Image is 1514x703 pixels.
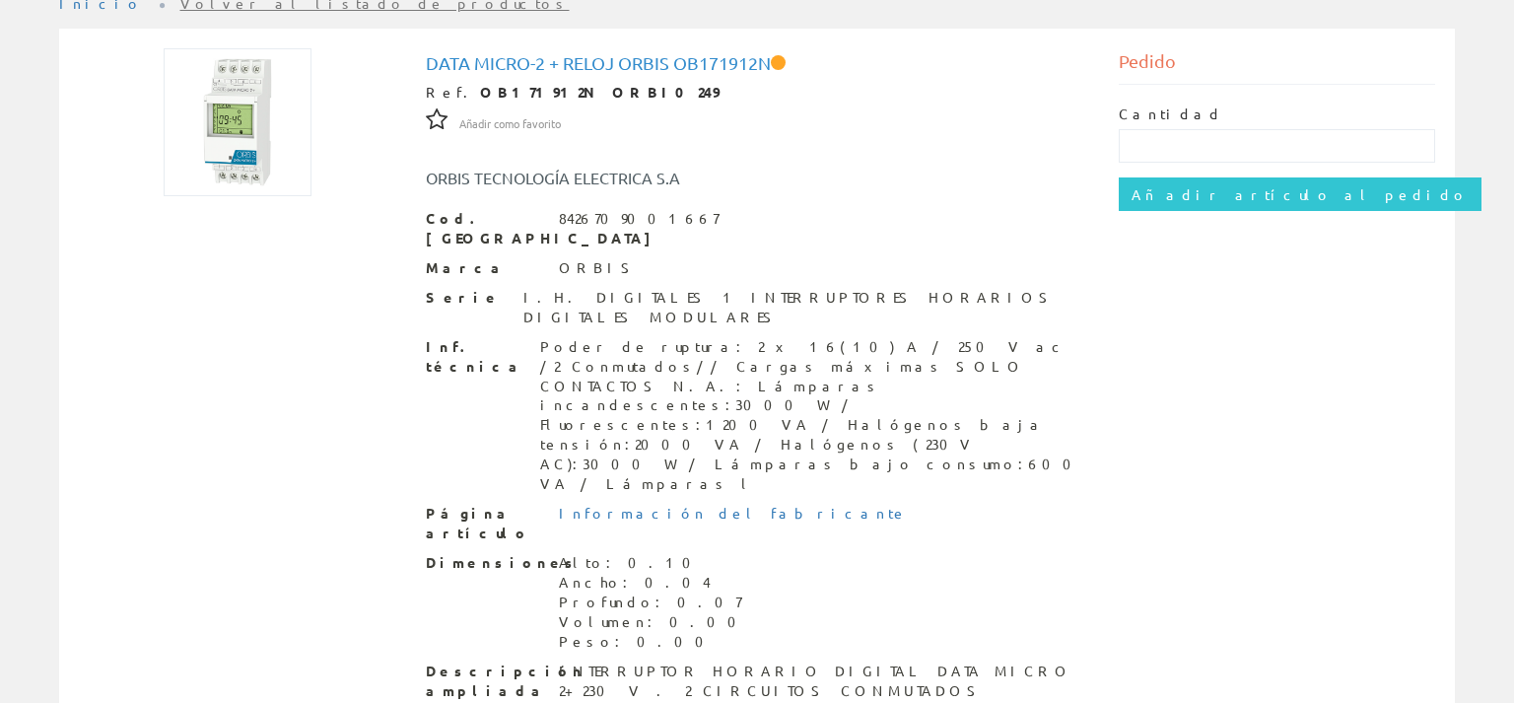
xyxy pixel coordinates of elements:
strong: OB171912N ORBI0249 [480,83,720,101]
input: Añadir artículo al pedido [1119,177,1481,211]
span: Descripción ampliada [426,662,544,701]
span: Página artículo [426,504,544,543]
a: Información del fabricante [559,504,908,522]
div: Profundo: 0.07 [559,593,748,612]
div: Pedido [1119,48,1436,85]
div: Ref. [426,83,1089,103]
div: Volumen: 0.00 [559,612,748,632]
span: Añadir como favorito [459,116,561,132]
div: Poder de ruptura: 2 x 16(10) A / 250 V ac /2 Conmutados// Cargas máximas SOLO CONTACTOS N.A.: Lám... [540,337,1089,495]
span: Serie [426,288,510,308]
h1: Data Micro-2 + Reloj Orbis Ob171912n [426,53,1089,73]
div: ORBIS [559,258,639,278]
span: Cod. [GEOGRAPHIC_DATA] [426,209,544,248]
a: Añadir como favorito [459,113,561,131]
span: Dimensiones [426,553,544,573]
span: Marca [426,258,544,278]
div: 8426709001667 [559,209,719,229]
label: Cantidad [1119,105,1223,124]
div: I.H. DIGITALES 1 INTERRUPTORES HORARIOS DIGITALES MODULARES [523,288,1088,327]
div: ORBIS TECNOLOGÍA ELECTRICA S.A [411,167,815,189]
div: Ancho: 0.04 [559,573,748,593]
img: Foto artículo Data Micro-2 + Reloj Orbis Ob171912n (150x150) [164,48,311,196]
div: Peso: 0.00 [559,632,748,652]
span: Inf. técnica [426,337,525,377]
div: Alto: 0.10 [559,553,748,573]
